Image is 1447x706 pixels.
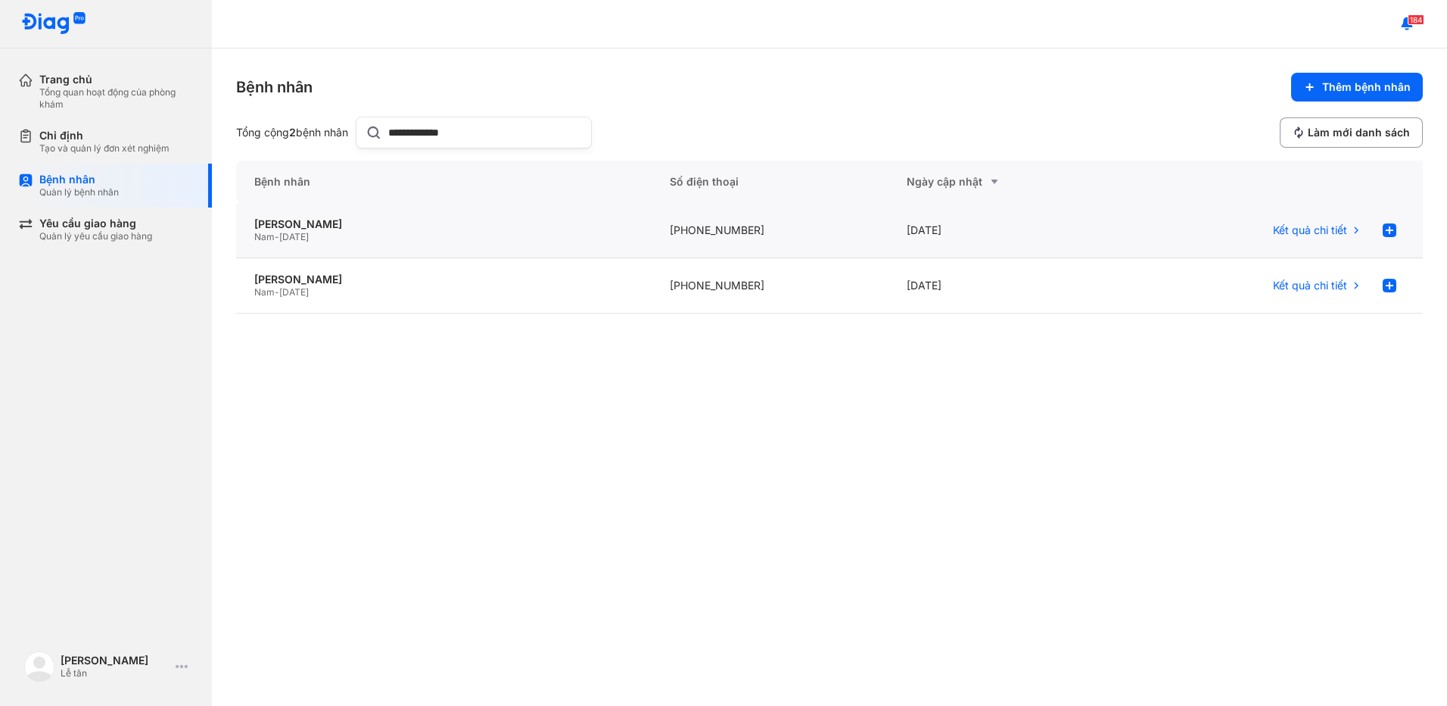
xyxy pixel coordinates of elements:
span: [DATE] [279,231,309,242]
div: Trang chủ [39,73,194,86]
span: Kết quả chi tiết [1273,223,1347,237]
span: 2 [289,126,296,139]
div: Chỉ định [39,129,170,142]
button: Thêm bệnh nhân [1291,73,1423,102]
div: [PHONE_NUMBER] [652,258,889,314]
span: - [275,286,279,298]
div: Yêu cầu giao hàng [39,217,152,230]
div: [DATE] [888,258,1126,314]
div: [DATE] [888,203,1126,258]
span: 184 [1408,14,1424,25]
button: Làm mới danh sách [1280,117,1423,148]
div: [PERSON_NAME] [61,654,170,667]
div: [PERSON_NAME] [254,273,633,286]
img: logo [24,651,54,682]
span: Làm mới danh sách [1308,126,1410,139]
div: Ngày cập nhật [907,173,1108,191]
div: Tổng cộng bệnh nhân [236,126,350,139]
div: Bệnh nhân [39,173,119,186]
div: [PERSON_NAME] [254,217,633,231]
div: Lễ tân [61,667,170,679]
div: Quản lý yêu cầu giao hàng [39,230,152,242]
div: Bệnh nhân [236,161,652,203]
div: [PHONE_NUMBER] [652,203,889,258]
div: Bệnh nhân [236,77,313,98]
span: Nam [254,231,275,242]
div: Tạo và quản lý đơn xét nghiệm [39,142,170,155]
span: Kết quả chi tiết [1273,279,1347,292]
div: Quản lý bệnh nhân [39,186,119,198]
span: Nam [254,286,275,298]
div: Tổng quan hoạt động của phòng khám [39,86,194,111]
span: [DATE] [279,286,309,298]
div: Số điện thoại [652,161,889,203]
span: Thêm bệnh nhân [1322,80,1411,94]
span: - [275,231,279,242]
img: logo [21,12,86,36]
